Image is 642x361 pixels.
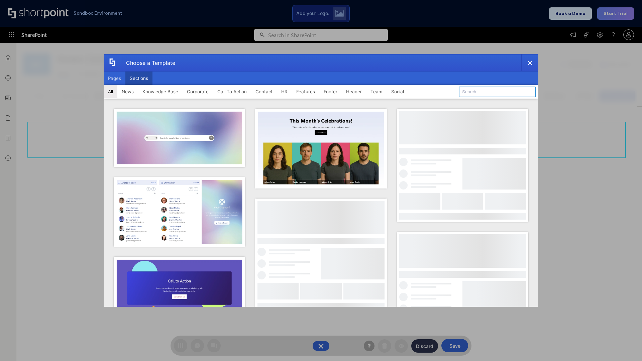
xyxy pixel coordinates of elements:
input: Search [459,87,536,97]
button: Corporate [183,85,213,98]
button: Team [366,85,387,98]
button: News [117,85,138,98]
button: Knowledge Base [138,85,183,98]
button: Header [342,85,366,98]
iframe: Chat Widget [609,329,642,361]
div: template selector [104,54,538,307]
button: All [104,85,117,98]
button: Social [387,85,408,98]
button: Footer [319,85,342,98]
button: Pages [104,72,125,85]
button: Sections [125,72,152,85]
div: Choose a Template [121,54,175,71]
button: Features [292,85,319,98]
button: Contact [251,85,277,98]
button: Call To Action [213,85,251,98]
button: HR [277,85,292,98]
